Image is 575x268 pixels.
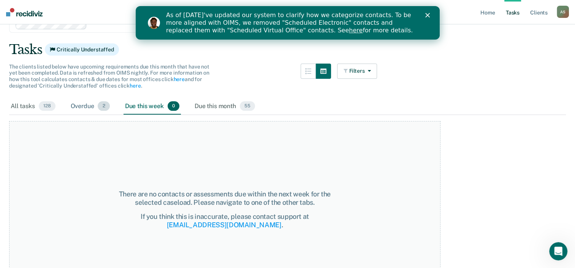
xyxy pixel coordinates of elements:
[117,190,332,206] div: There are no contacts or assessments due within the next week for the selected caseload. Please n...
[136,6,440,40] iframe: Intercom live chat banner
[290,7,297,11] div: Close
[45,43,119,56] span: Critically Understaffed
[168,101,179,111] span: 0
[9,98,57,115] div: All tasks128
[98,101,109,111] span: 2
[39,101,55,111] span: 128
[557,6,569,18] button: AS
[69,98,111,115] div: Overdue2
[130,83,141,89] a: here
[117,212,332,229] div: If you think this is inaccurate, please contact support at .
[240,101,255,111] span: 55
[6,8,43,16] img: Recidiviz
[9,42,566,57] div: Tasks
[173,76,184,82] a: here
[213,21,227,28] a: here
[167,221,282,229] a: [EMAIL_ADDRESS][DOMAIN_NAME]
[549,242,567,260] iframe: Intercom live chat
[124,98,181,115] div: Due this week0
[193,98,257,115] div: Due this month55
[337,64,377,79] button: Filters
[9,64,209,89] span: The clients listed below have upcoming requirements due this month that have not yet been complet...
[557,6,569,18] div: A S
